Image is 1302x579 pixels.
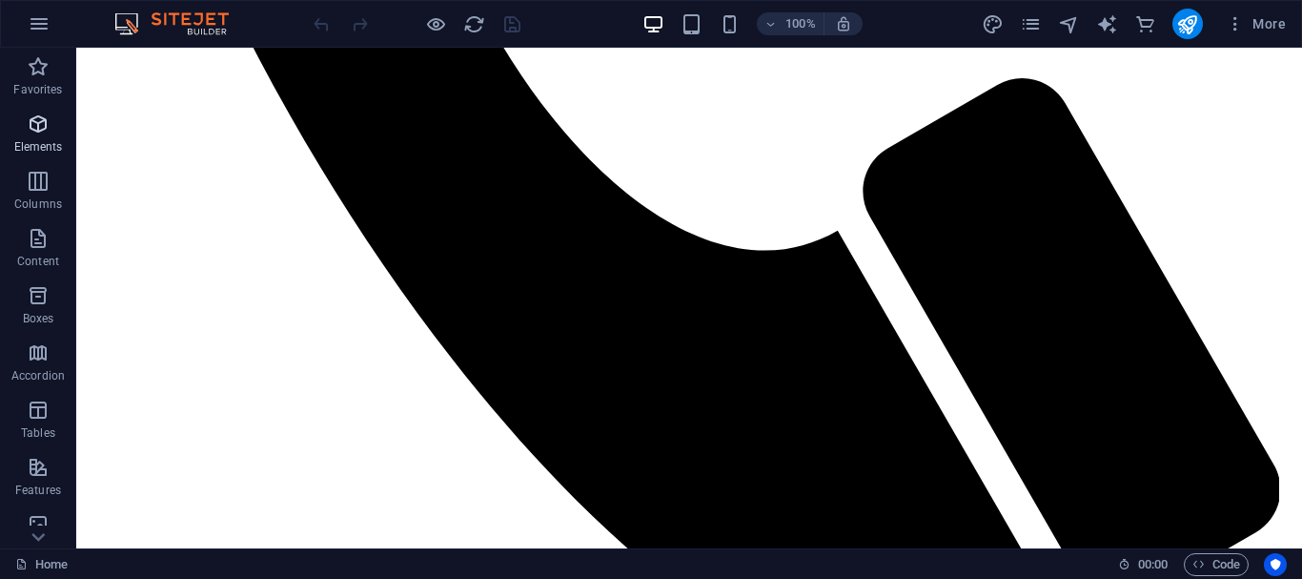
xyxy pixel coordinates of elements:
p: Boxes [23,311,54,326]
span: More [1226,14,1286,33]
button: More [1218,9,1293,39]
button: text_generator [1096,12,1119,35]
button: reload [462,12,485,35]
i: Design (Ctrl+Alt+Y) [982,13,1004,35]
button: navigator [1058,12,1081,35]
p: Favorites [13,82,62,97]
i: Commerce [1134,13,1156,35]
p: Accordion [11,368,65,383]
button: commerce [1134,12,1157,35]
i: AI Writer [1096,13,1118,35]
p: Features [15,483,61,498]
button: 100% [757,12,824,35]
p: Content [17,254,59,269]
p: Columns [14,196,62,212]
i: Navigator [1058,13,1080,35]
button: publish [1172,9,1203,39]
p: Elements [14,139,63,155]
span: 00 00 [1138,553,1168,576]
button: design [982,12,1005,35]
button: Code [1184,553,1249,576]
a: Click to cancel selection. Double-click to open Pages [15,553,68,576]
button: Usercentrics [1264,553,1287,576]
h6: 100% [785,12,816,35]
i: Publish [1176,13,1198,35]
img: Editor Logo [110,12,253,35]
i: Reload page [463,13,485,35]
button: pages [1020,12,1043,35]
p: Tables [21,425,55,441]
i: On resize automatically adjust zoom level to fit chosen device. [835,15,852,32]
span: : [1151,557,1154,571]
span: Code [1192,553,1240,576]
i: Pages (Ctrl+Alt+S) [1020,13,1042,35]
